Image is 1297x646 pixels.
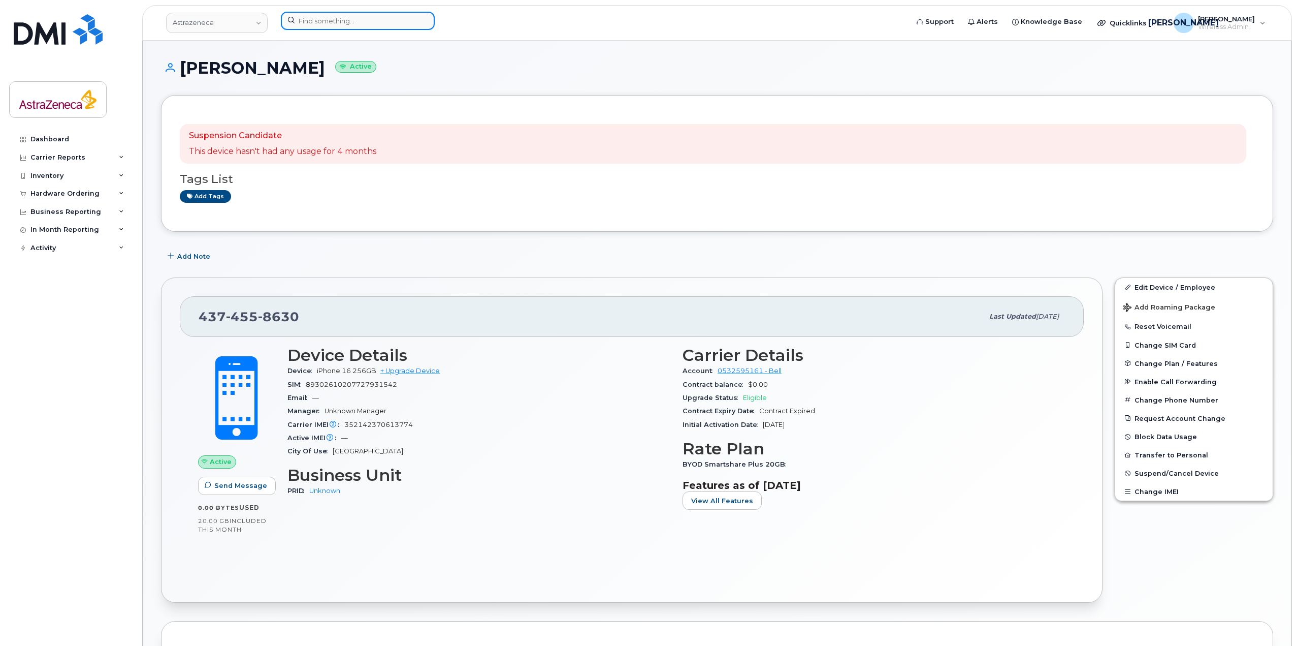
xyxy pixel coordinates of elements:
[189,130,376,142] p: Suspension Candidate
[161,59,1273,77] h1: [PERSON_NAME]
[1115,427,1273,446] button: Block Data Usage
[335,61,376,73] small: Active
[759,407,815,415] span: Contract Expired
[287,447,333,455] span: City Of Use
[287,407,325,415] span: Manager
[763,421,785,428] span: [DATE]
[1115,278,1273,296] a: Edit Device / Employee
[683,491,762,510] button: View All Features
[199,309,299,324] span: 437
[287,434,341,442] span: Active IMEI
[344,421,413,428] span: 352142370613774
[1115,336,1273,354] button: Change SIM Card
[287,381,306,388] span: SIM
[683,407,759,415] span: Contract Expiry Date
[325,407,386,415] span: Unknown Manager
[1115,354,1273,373] button: Change Plan / Features
[683,381,748,388] span: Contract balance
[309,487,340,495] a: Unknown
[1134,359,1218,367] span: Change Plan / Features
[189,146,376,158] p: This device hasn't had any usage for 4 months
[341,434,348,442] span: —
[161,247,219,265] button: Add Note
[198,504,239,511] span: 0.00 Bytes
[287,346,670,364] h3: Device Details
[743,394,767,402] span: Eligible
[287,421,344,428] span: Carrier IMEI
[317,367,376,375] span: iPhone 16 256GB
[198,517,267,534] span: included this month
[210,457,232,467] span: Active
[287,466,670,484] h3: Business Unit
[1134,378,1217,385] span: Enable Call Forwarding
[1123,303,1215,313] span: Add Roaming Package
[214,481,267,490] span: Send Message
[306,381,397,388] span: 89302610207727931542
[683,346,1065,364] h3: Carrier Details
[1115,296,1273,317] button: Add Roaming Package
[1115,317,1273,335] button: Reset Voicemail
[683,440,1065,458] h3: Rate Plan
[1115,482,1273,501] button: Change IMEI
[177,252,210,261] span: Add Note
[718,367,782,375] a: 0532595161 - Bell
[226,309,258,324] span: 455
[198,517,230,525] span: 20.00 GB
[683,367,718,375] span: Account
[287,487,309,495] span: PRID
[1115,464,1273,482] button: Suspend/Cancel Device
[239,504,260,511] span: used
[258,309,299,324] span: 8630
[287,394,312,402] span: Email
[312,394,319,402] span: —
[1115,446,1273,464] button: Transfer to Personal
[1115,373,1273,391] button: Enable Call Forwarding
[180,173,1254,186] h3: Tags List
[287,367,317,375] span: Device
[1115,409,1273,427] button: Request Account Change
[683,421,763,428] span: Initial Activation Date
[1134,470,1219,477] span: Suspend/Cancel Device
[683,394,743,402] span: Upgrade Status
[333,447,403,455] span: [GEOGRAPHIC_DATA]
[691,496,753,506] span: View All Features
[1115,391,1273,409] button: Change Phone Number
[683,460,791,468] span: BYOD Smartshare Plus 20GB
[683,479,1065,491] h3: Features as of [DATE]
[748,381,768,388] span: $0.00
[989,313,1036,320] span: Last updated
[198,477,276,495] button: Send Message
[380,367,440,375] a: + Upgrade Device
[180,190,231,203] a: Add tags
[1036,313,1059,320] span: [DATE]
